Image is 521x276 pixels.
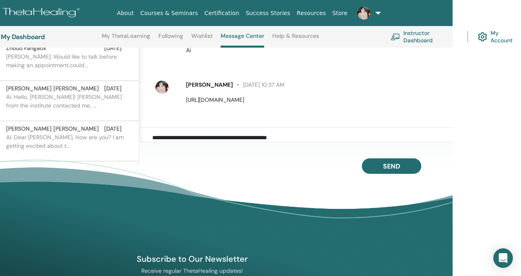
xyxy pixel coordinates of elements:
div: Open Intercom Messenger [493,248,513,268]
img: chalkboard-teacher.svg [391,33,400,40]
a: My ThetaLearning [102,33,150,46]
button: Send [362,158,421,174]
a: Wishlist [191,33,213,46]
span: [DATE] [104,84,122,93]
a: My Account [478,28,521,46]
a: Store [329,6,351,21]
a: About [114,6,137,21]
span: [PERSON_NAME] [186,81,233,88]
h3: My Dashboard [1,33,82,41]
p: Ai: Hello, [PERSON_NAME]! [PERSON_NAME] from the institute contacted me, ... [6,93,124,117]
span: [PERSON_NAME] [PERSON_NAME] [6,84,99,93]
span: [DATE] [104,165,122,173]
p: [PERSON_NAME]: Would like to talk before making an appointment.could... [6,53,124,77]
a: Resources [293,6,329,21]
a: Help & Resources [272,33,319,46]
span: Zhouo Fangaox [6,44,46,53]
a: Success Stories [243,6,293,21]
p: Receive regular ThetaHealing updates! [98,267,286,274]
h4: Subscribe to Our Newsletter [98,254,286,264]
img: cog.svg [478,30,487,44]
span: [DATE] 10:37 AM [233,81,285,88]
span: [PERSON_NAME] [PERSON_NAME] [6,125,99,133]
span: [DATE] [104,125,122,133]
p: Ai: Dear [PERSON_NAME], How are you? I am getting excited about t... [6,133,124,158]
a: Following [158,33,183,46]
img: default.jpg [155,81,169,94]
a: Courses & Seminars [137,6,201,21]
span: [PERSON_NAME] [PERSON_NAME] [6,165,99,173]
img: default.jpg [357,7,370,20]
span: [DATE] [104,44,122,53]
p: [URL][DOMAIN_NAME] [186,96,443,104]
a: Certification [201,6,242,21]
span: Send [383,162,400,171]
a: Instructor Dashboard [391,28,458,46]
a: Message Center [221,33,264,48]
